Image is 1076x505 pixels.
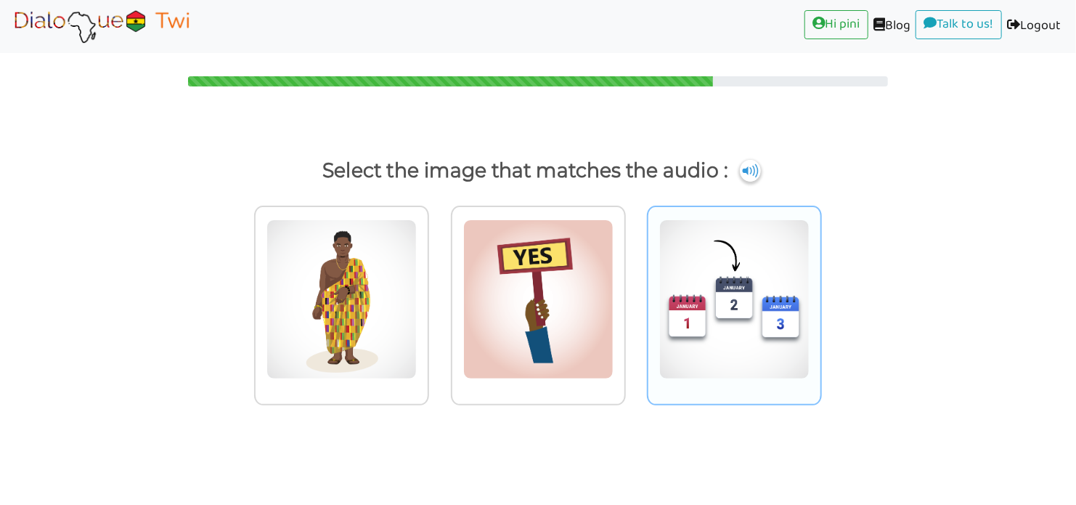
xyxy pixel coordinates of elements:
img: Select Course Page [10,8,193,44]
img: aane.png [463,219,614,379]
img: cuNL5YgAAAABJRU5ErkJggg== [740,160,761,182]
img: asante-man-gold.png [266,219,417,379]
a: Hi pini [804,10,868,39]
p: Select the image that matches the audio : [27,153,1049,188]
a: Blog [868,10,916,43]
a: Talk to us! [916,10,1002,39]
a: Logout [1002,10,1066,43]
img: today.png [659,219,810,379]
